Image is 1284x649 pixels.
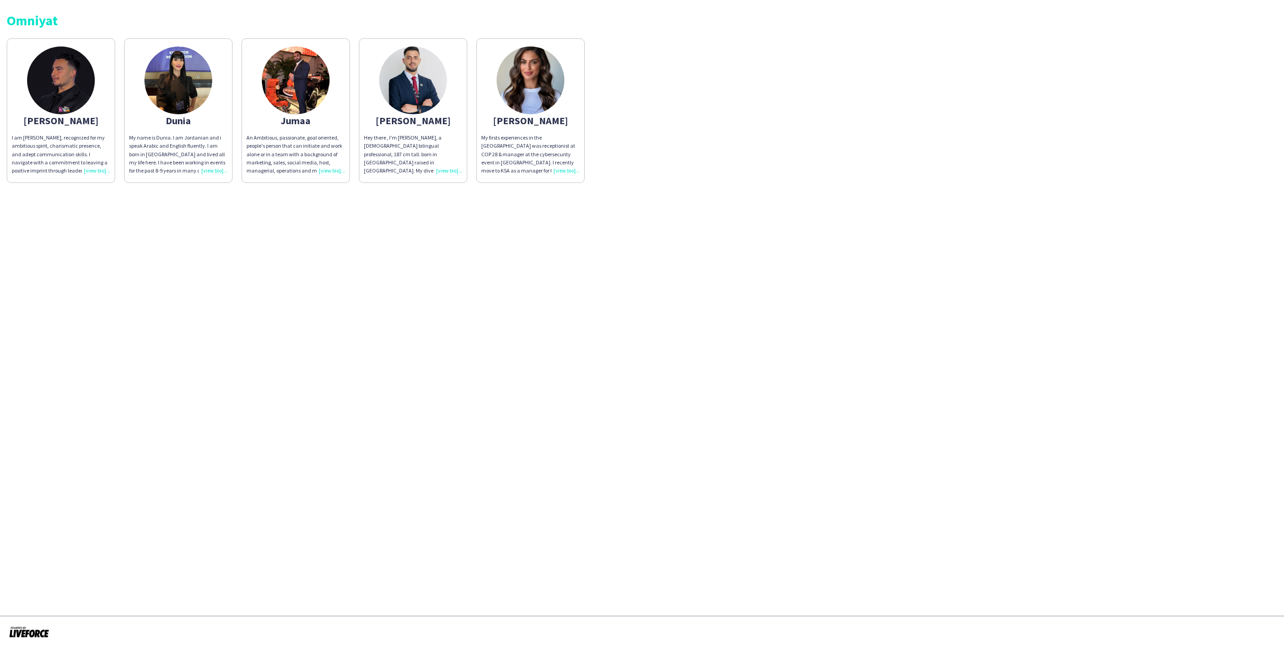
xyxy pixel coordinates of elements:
[12,134,110,175] div: I am [PERSON_NAME], recognized for my ambitious spirit, charismatic presence, and adept communica...
[497,47,564,114] img: thumb-67ddc7e5ec702.jpeg
[247,117,345,125] div: Jumaa
[481,117,580,125] div: [PERSON_NAME]
[27,47,95,114] img: thumb-68a5c672616e3.jpeg
[379,47,447,114] img: thumb-c122b529-1d7f-4880-892c-2dba5da5d9fc.jpg
[247,134,345,175] div: An Ambitious, passionate, goal oriented, people's person that can initiate and work alone or in a...
[7,14,1277,27] div: Omniyat
[364,134,462,175] div: Hey there , I'm [PERSON_NAME], a [DEMOGRAPHIC_DATA] bilingual professional, 187 cm tall. born in ...
[12,117,110,125] div: [PERSON_NAME]
[481,134,580,175] div: My firsts experiences in the [GEOGRAPHIC_DATA] was receptionist at COP 28 & manager at the cybers...
[364,117,462,125] div: [PERSON_NAME]
[262,47,330,114] img: thumb-04c8ab8f-001e-40d4-a24f-11082c3576b6.jpg
[129,117,228,125] div: Dunia
[144,47,212,114] img: thumb-61b6a0fd-5a09-4961-be13-a369bb24672d.jpg
[129,134,228,175] div: My name is Dunia. I am Jordanian and i speak Arabic and English fluently. I am born in [GEOGRAPHI...
[9,626,49,638] img: Powered by Liveforce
